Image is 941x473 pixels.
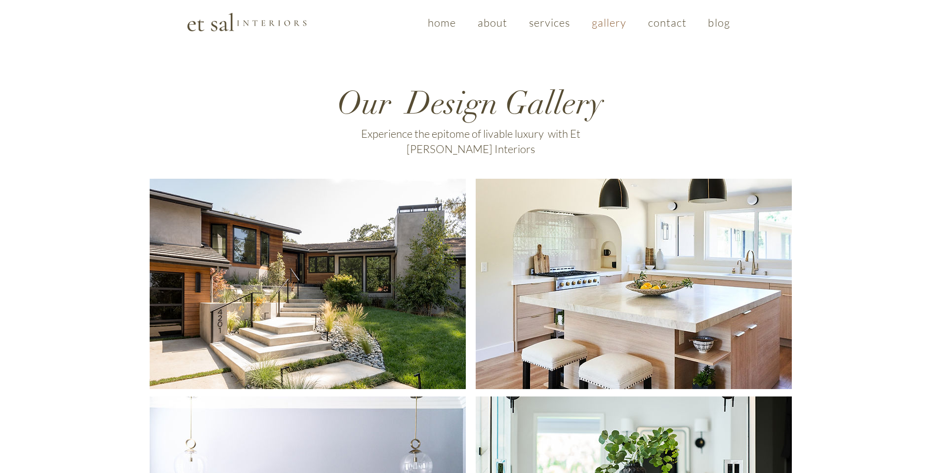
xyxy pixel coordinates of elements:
nav: Site [419,11,739,34]
img: Et Sal Logo [186,12,307,32]
a: Santa Rosa Organic Modern [476,179,792,389]
a: home [419,11,465,34]
span: [GEOGRAPHIC_DATA] [248,278,365,290]
a: Westlake Village Modern [150,179,466,389]
span: Our Design Gallery [337,84,604,123]
a: gallery [583,11,635,34]
a: blog [699,11,739,34]
span: services [529,16,571,29]
a: contact [639,11,696,34]
span: gallery [592,16,627,29]
a: about [469,11,516,34]
span: contact [648,16,687,29]
a: services [520,11,579,34]
span: home [428,16,456,29]
span: about [478,16,508,29]
span: blog [708,16,730,29]
span: Santa [PERSON_NAME] Organic Modern [529,278,737,290]
span: Experience the epitome of livable luxury with Et [PERSON_NAME] Interiors [361,127,580,156]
